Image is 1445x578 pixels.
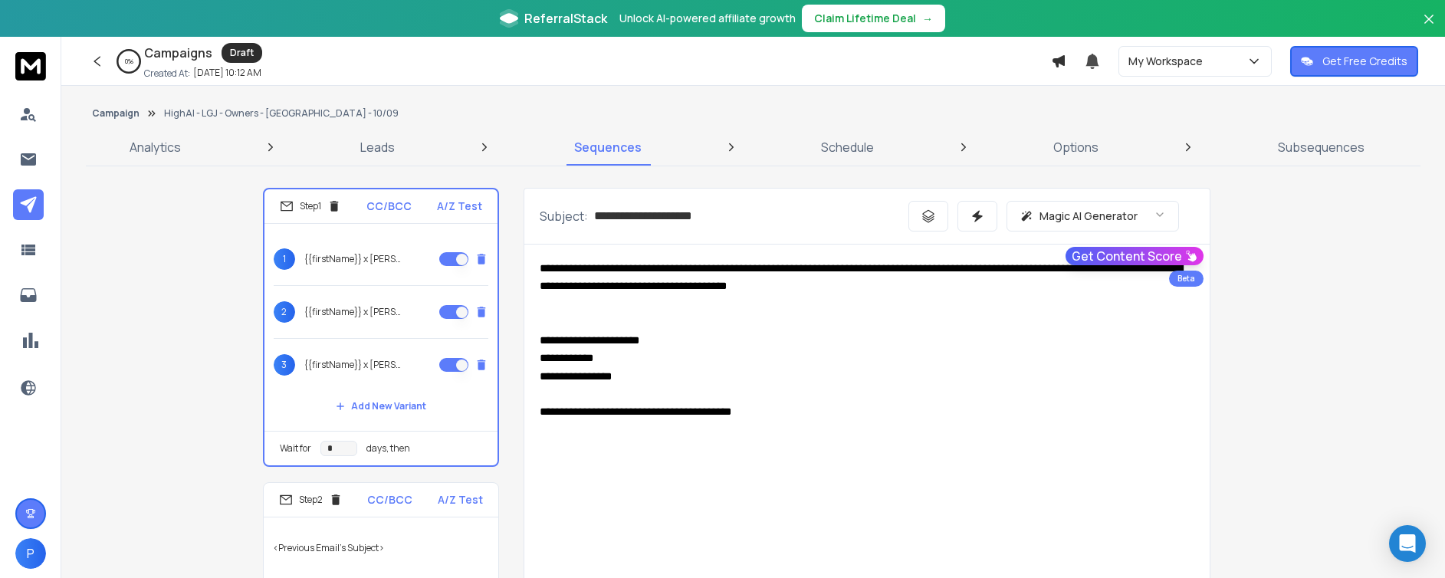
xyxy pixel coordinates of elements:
[1066,247,1204,265] button: Get Content Score
[144,67,190,80] p: Created At:
[1007,201,1179,232] button: Magic AI Generator
[280,442,311,455] p: Wait for
[92,107,140,120] button: Campaign
[366,442,410,455] p: days, then
[164,107,399,120] p: HighAI - LGJ - Owners - [GEOGRAPHIC_DATA] - 10/09
[367,492,412,507] p: CC/BCC
[360,138,395,156] p: Leads
[304,306,402,318] p: {{firstName}} x [PERSON_NAME]
[1044,129,1108,166] a: Options
[540,207,588,225] p: Subject:
[1053,138,1099,156] p: Options
[125,57,133,66] p: 0 %
[1290,46,1418,77] button: Get Free Credits
[1278,138,1365,156] p: Subsequences
[274,301,295,323] span: 2
[279,493,343,507] div: Step 2
[15,538,46,569] button: P
[437,199,482,214] p: A/Z Test
[193,67,261,79] p: [DATE] 10:12 AM
[1039,209,1138,224] p: Magic AI Generator
[1419,9,1439,46] button: Close banner
[130,138,181,156] p: Analytics
[1389,525,1426,562] div: Open Intercom Messenger
[366,199,412,214] p: CC/BCC
[273,527,489,570] p: <Previous Email's Subject>
[274,354,295,376] span: 3
[274,248,295,270] span: 1
[524,9,607,28] span: ReferralStack
[351,129,404,166] a: Leads
[565,129,651,166] a: Sequences
[323,391,438,422] button: Add New Variant
[222,43,262,63] div: Draft
[304,253,402,265] p: {{firstName}} x [PERSON_NAME]
[619,11,796,26] p: Unlock AI-powered affiliate growth
[821,138,874,156] p: Schedule
[802,5,945,32] button: Claim Lifetime Deal→
[574,138,642,156] p: Sequences
[1128,54,1209,69] p: My Workspace
[263,188,499,467] li: Step1CC/BCCA/Z Test1{{firstName}} x [PERSON_NAME]2{{firstName}} x [PERSON_NAME]3{{firstName}} x [...
[144,44,212,62] h1: Campaigns
[922,11,933,26] span: →
[812,129,883,166] a: Schedule
[1322,54,1407,69] p: Get Free Credits
[1169,271,1204,287] div: Beta
[120,129,190,166] a: Analytics
[438,492,483,507] p: A/Z Test
[1269,129,1374,166] a: Subsequences
[304,359,402,371] p: {{firstName}} x [PERSON_NAME]
[280,199,341,213] div: Step 1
